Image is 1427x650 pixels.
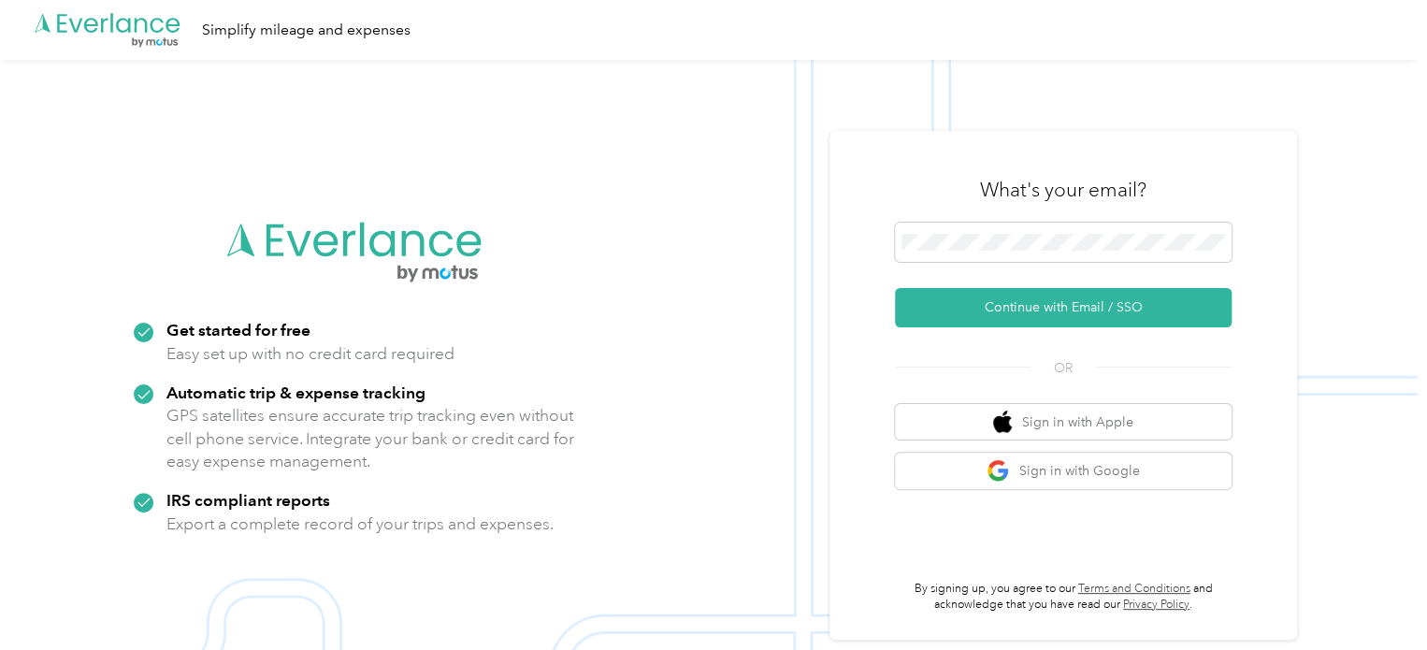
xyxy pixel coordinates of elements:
[993,411,1012,434] img: apple logo
[166,404,575,473] p: GPS satellites ensure accurate trip tracking even without cell phone service. Integrate your bank...
[1031,358,1096,378] span: OR
[895,288,1232,327] button: Continue with Email / SSO
[1078,582,1190,596] a: Terms and Conditions
[166,320,310,339] strong: Get started for free
[987,459,1010,483] img: google logo
[895,581,1232,614] p: By signing up, you agree to our and acknowledge that you have read our .
[166,513,554,536] p: Export a complete record of your trips and expenses.
[895,404,1232,441] button: apple logoSign in with Apple
[1123,598,1189,612] a: Privacy Policy
[166,490,330,510] strong: IRS compliant reports
[166,342,454,366] p: Easy set up with no credit card required
[166,383,425,402] strong: Automatic trip & expense tracking
[895,453,1232,489] button: google logoSign in with Google
[980,177,1146,203] h3: What's your email?
[202,19,411,42] div: Simplify mileage and expenses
